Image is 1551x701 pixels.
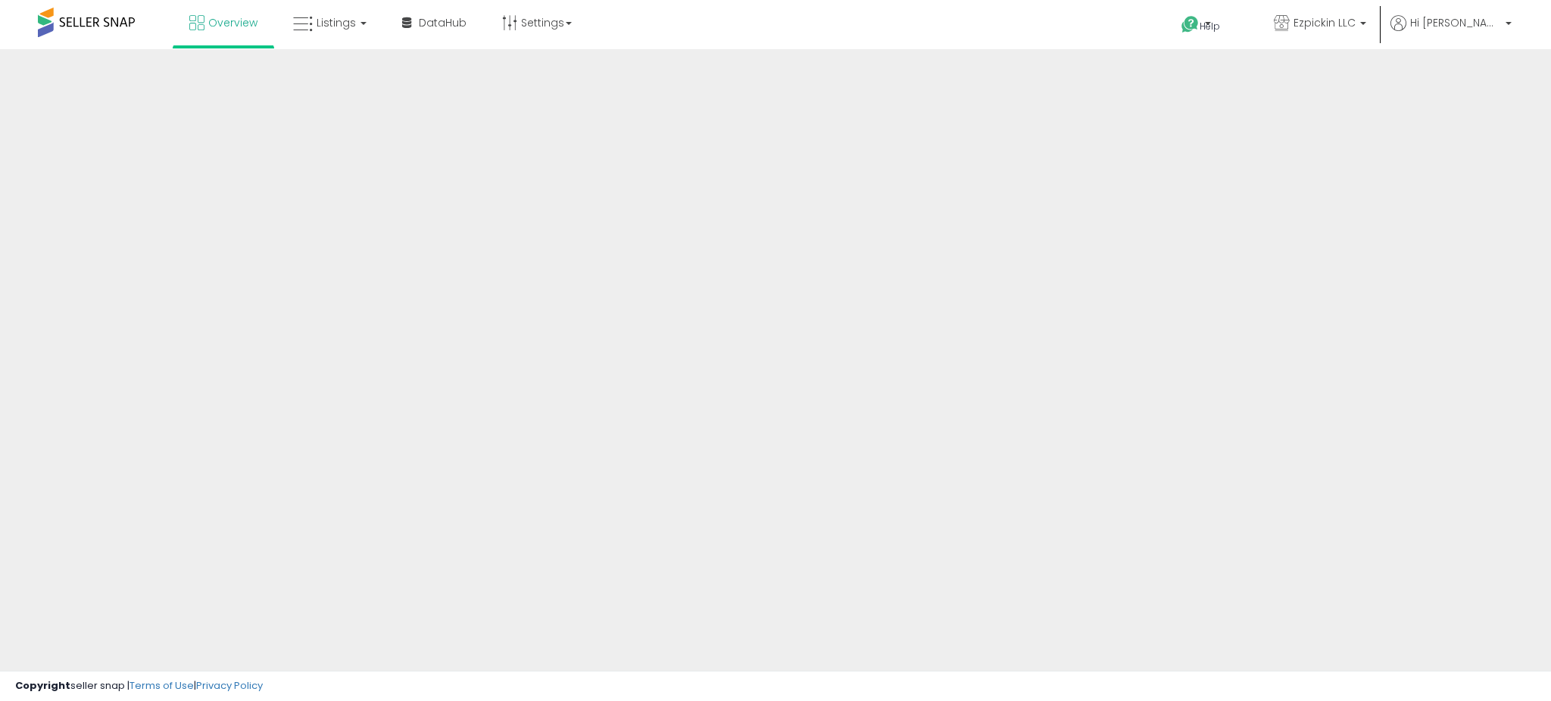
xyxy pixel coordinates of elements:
[1200,20,1220,33] span: Help
[1181,15,1200,34] i: Get Help
[317,15,356,30] span: Listings
[419,15,467,30] span: DataHub
[1169,4,1250,49] a: Help
[1410,15,1501,30] span: Hi [PERSON_NAME]
[208,15,257,30] span: Overview
[1390,15,1512,49] a: Hi [PERSON_NAME]
[1294,15,1356,30] span: Ezpickin LLC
